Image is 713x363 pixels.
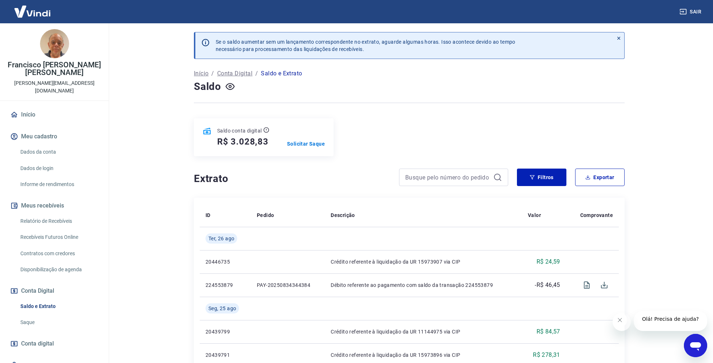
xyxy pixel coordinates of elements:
p: 20446735 [206,258,245,265]
p: Pedido [257,212,274,219]
input: Busque pelo número do pedido [405,172,490,183]
span: Download [596,276,613,294]
p: / [211,69,214,78]
span: Conta digital [21,339,54,349]
img: Vindi [9,0,56,23]
button: Exportar [575,169,625,186]
span: Seg, 25 ago [208,305,236,312]
p: Débito referente ao pagamento com saldo da transação 224553879 [331,281,516,289]
h4: Extrato [194,171,390,186]
p: / [255,69,258,78]
a: Saldo e Extrato [17,299,100,314]
p: R$ 24,59 [537,257,560,266]
img: 9bfdda07-6410-4086-9aad-563e6decf863.jpeg [40,29,69,58]
p: ID [206,212,211,219]
p: 224553879 [206,281,245,289]
button: Meus recebíveis [9,198,100,214]
button: Meu cadastro [9,129,100,145]
a: Recebíveis Futuros Online [17,230,100,245]
a: Informe de rendimentos [17,177,100,192]
p: 20439799 [206,328,245,335]
iframe: Mensagem da empresa [634,311,707,331]
p: Se o saldo aumentar sem um lançamento correspondente no extrato, aguarde algumas horas. Isso acon... [216,38,515,53]
a: Disponibilização de agenda [17,262,100,277]
p: R$ 84,57 [537,327,560,336]
p: Valor [528,212,541,219]
a: Início [194,69,208,78]
a: Solicitar Saque [287,140,325,147]
button: Conta Digital [9,283,100,299]
a: Saque [17,315,100,330]
p: [PERSON_NAME][EMAIL_ADDRESS][DOMAIN_NAME] [6,79,103,95]
button: Sair [678,5,704,19]
a: Relatório de Recebíveis [17,214,100,229]
p: 20439791 [206,351,245,359]
p: Francisco [PERSON_NAME] [PERSON_NAME] [6,61,103,76]
a: Dados da conta [17,145,100,159]
p: Descrição [331,212,355,219]
a: Conta digital [9,336,100,352]
a: Conta Digital [217,69,252,78]
p: Saldo e Extrato [261,69,302,78]
h5: R$ 3.028,83 [217,136,268,147]
a: Dados de login [17,161,100,176]
span: Ter, 26 ago [208,235,234,242]
p: Comprovante [580,212,613,219]
button: Filtros [517,169,566,186]
h4: Saldo [194,79,221,94]
p: Crédito referente à liquidação da UR 15973896 via CIP [331,351,516,359]
p: Saldo conta digital [217,127,262,134]
span: Visualizar [578,276,596,294]
a: Início [9,107,100,123]
iframe: Fechar mensagem [613,313,631,331]
a: Contratos com credores [17,246,100,261]
p: -R$ 46,45 [535,281,560,289]
p: PAY-20250834344384 [257,281,319,289]
p: Crédito referente à liquidação da UR 11144975 via CIP [331,328,516,335]
iframe: Botão para abrir a janela de mensagens [684,334,707,357]
p: R$ 278,31 [533,351,560,359]
p: Crédito referente à liquidação da UR 15973907 via CIP [331,258,516,265]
